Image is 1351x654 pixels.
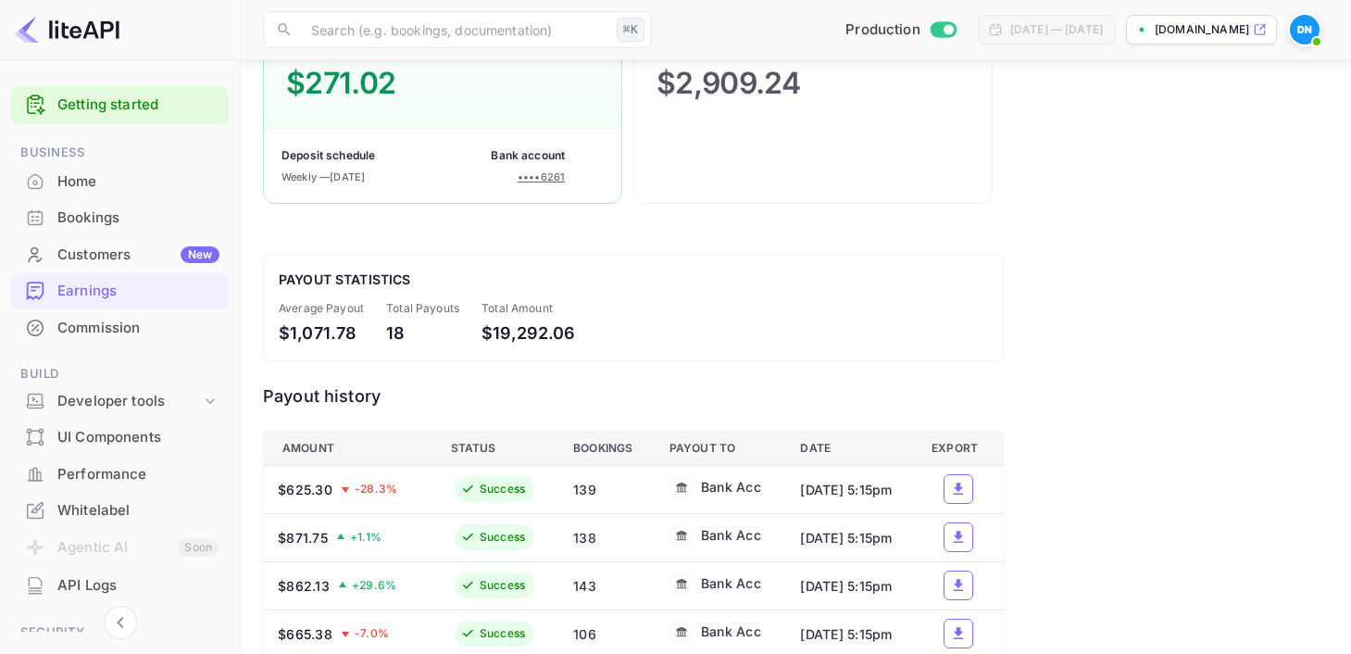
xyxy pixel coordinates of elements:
[281,147,375,164] div: Deposit schedule
[480,481,526,497] div: Success
[11,493,229,529] div: Whitelabel
[701,573,761,593] div: Bank Acc
[264,431,436,465] th: Amount
[11,310,229,346] div: Commission
[11,568,229,604] div: API Logs
[300,11,609,48] input: Search (e.g. bookings, documentation)
[573,480,640,499] div: 139
[278,528,328,547] div: $871.75
[11,164,229,198] a: Home
[480,529,526,546] div: Success
[386,321,459,346] div: 18
[11,200,229,234] a: Bookings
[11,623,229,643] span: Security
[11,568,229,602] a: API Logs
[279,300,364,317] div: Average Payout
[355,625,389,642] span: -7.0 %
[57,245,219,266] div: Customers
[279,270,988,289] div: Payout Statistics
[11,237,229,271] a: CustomersNew
[11,237,229,273] div: CustomersNew
[436,431,559,465] th: Status
[352,577,397,594] span: + 29.6 %
[11,457,229,493] div: Performance
[701,525,761,545] div: Bank Acc
[57,208,219,229] div: Bookings
[278,576,330,596] div: $862.13
[491,147,565,164] div: Bank account
[558,431,655,465] th: Bookings
[57,281,219,302] div: Earnings
[838,19,963,41] div: Switch to Sandbox mode
[657,61,801,106] div: $2,909.24
[181,246,219,263] div: New
[57,500,219,522] div: Whitelabel
[57,575,219,597] div: API Logs
[518,170,565,185] div: •••• 6261
[11,385,229,418] div: Developer tools
[800,528,902,547] div: [DATE] 5:15pm
[11,273,229,308] a: Earnings
[845,19,920,41] span: Production
[480,577,526,594] div: Success
[11,420,229,454] a: UI Components
[286,61,395,106] div: $271.02
[355,481,398,497] span: -28.3 %
[573,576,640,596] div: 143
[57,94,219,116] a: Getting started
[11,310,229,345] a: Commission
[11,200,229,236] div: Bookings
[15,15,119,44] img: LiteAPI logo
[917,431,1003,465] th: Export
[11,364,229,384] span: Build
[800,480,902,499] div: [DATE] 5:15pm
[573,624,640,644] div: 106
[263,384,1004,409] div: Payout history
[279,321,364,346] div: $1,071.78
[482,300,576,317] div: Total Amount
[57,464,219,485] div: Performance
[386,300,459,317] div: Total Payouts
[11,493,229,527] a: Whitelabel
[350,529,382,546] span: + 1.1 %
[1010,21,1103,38] div: [DATE] — [DATE]
[573,528,640,547] div: 138
[57,391,201,412] div: Developer tools
[11,273,229,309] div: Earnings
[701,477,761,497] div: Bank Acc
[57,427,219,448] div: UI Components
[57,318,219,339] div: Commission
[701,622,761,641] div: Bank Acc
[278,624,332,644] div: $665.38
[11,143,229,163] span: Business
[482,321,576,346] div: $19,292.06
[281,170,365,185] div: Weekly — [DATE]
[1155,21,1249,38] p: [DOMAIN_NAME]
[800,576,902,596] div: [DATE] 5:15pm
[800,624,902,644] div: [DATE] 5:15pm
[278,480,332,499] div: $625.30
[480,625,526,642] div: Success
[11,420,229,456] div: UI Components
[655,431,786,465] th: Payout to
[57,171,219,193] div: Home
[104,606,137,639] button: Collapse navigation
[617,18,644,42] div: ⌘K
[11,457,229,491] a: Performance
[11,86,229,124] div: Getting started
[1290,15,1320,44] img: Dominic Newboult
[785,431,917,465] th: Date
[11,164,229,200] div: Home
